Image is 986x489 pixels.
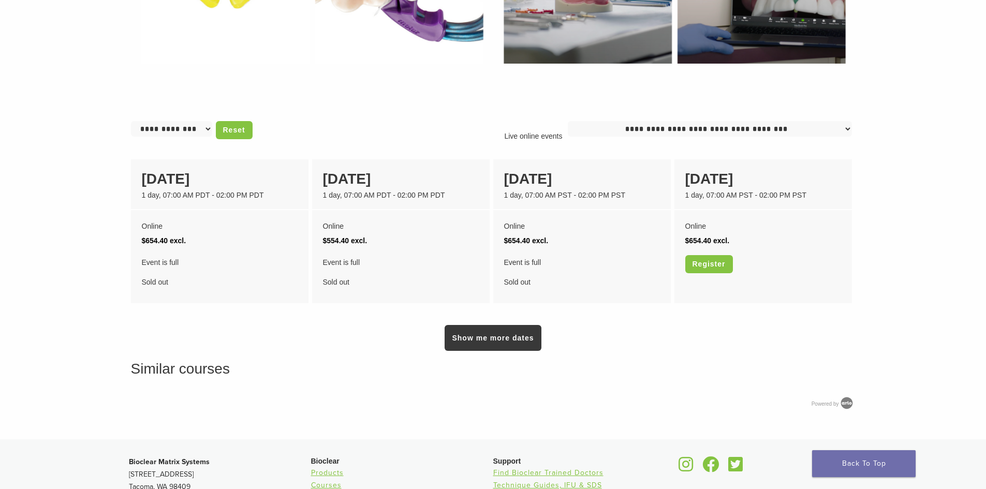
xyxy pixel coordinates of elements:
div: 1 day, 07:00 AM PST - 02:00 PM PST [504,190,660,201]
span: excl. [170,236,186,245]
p: Live online events [499,131,567,142]
span: Event is full [323,255,479,270]
div: [DATE] [504,168,660,190]
a: Back To Top [812,450,916,477]
div: [DATE] [323,168,479,190]
div: Sold out [323,255,479,289]
span: $654.40 [142,236,168,245]
span: $654.40 [504,236,531,245]
span: $654.40 [685,236,712,245]
span: Event is full [142,255,298,270]
span: $554.40 [323,236,349,245]
a: Products [311,468,344,477]
a: Show me more dates [445,325,541,351]
div: 1 day, 07:00 AM PDT - 02:00 PM PDT [323,190,479,201]
a: Bioclear [699,463,723,473]
a: Register [685,255,733,273]
div: 1 day, 07:00 AM PDT - 02:00 PM PDT [142,190,298,201]
span: Bioclear [311,457,340,465]
div: Sold out [504,255,660,289]
a: Bioclear [675,463,697,473]
span: excl. [351,236,367,245]
a: Reset [216,121,253,139]
div: [DATE] [142,168,298,190]
div: 1 day, 07:00 AM PST - 02:00 PM PST [685,190,841,201]
span: Event is full [504,255,660,270]
a: Find Bioclear Trained Doctors [493,468,604,477]
div: Online [685,219,841,233]
h3: Similar courses [131,358,856,380]
img: Arlo training & Event Software [839,395,855,411]
div: Sold out [142,255,298,289]
div: Online [504,219,660,233]
div: Online [142,219,298,233]
a: Bioclear [725,463,747,473]
span: excl. [532,236,548,245]
span: excl. [713,236,729,245]
div: Online [323,219,479,233]
a: Powered by [812,401,856,407]
div: [DATE] [685,168,841,190]
strong: Bioclear Matrix Systems [129,457,210,466]
span: Support [493,457,521,465]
